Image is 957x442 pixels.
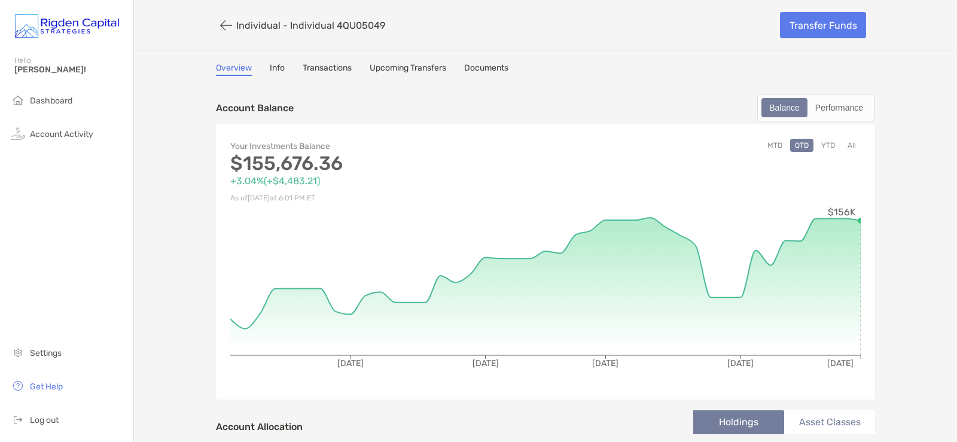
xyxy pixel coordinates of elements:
[784,410,875,434] li: Asset Classes
[30,348,62,358] span: Settings
[693,410,784,434] li: Holdings
[473,358,499,368] tspan: [DATE]
[303,63,352,76] a: Transactions
[592,358,618,368] tspan: [DATE]
[337,358,364,368] tspan: [DATE]
[763,139,787,152] button: MTD
[30,382,63,392] span: Get Help
[827,358,854,368] tspan: [DATE]
[370,63,446,76] a: Upcoming Transfers
[11,93,25,107] img: household icon
[236,20,385,31] p: Individual - Individual 4QU05049
[757,94,875,121] div: segmented control
[230,139,545,154] p: Your Investments Balance
[270,63,285,76] a: Info
[11,126,25,141] img: activity icon
[464,63,508,76] a: Documents
[790,139,813,152] button: QTD
[809,99,870,116] div: Performance
[828,206,856,218] tspan: $156K
[763,99,806,116] div: Balance
[230,173,545,188] p: +3.04% ( +$4,483.21 )
[216,421,303,432] h4: Account Allocation
[216,100,294,115] p: Account Balance
[30,96,72,106] span: Dashboard
[230,156,545,171] p: $155,676.36
[11,379,25,393] img: get-help icon
[230,191,545,206] p: As of [DATE] at 6:01 PM ET
[14,65,126,75] span: [PERSON_NAME]!
[30,415,59,425] span: Log out
[30,129,93,139] span: Account Activity
[11,345,25,359] img: settings icon
[14,5,119,48] img: Zoe Logo
[727,358,754,368] tspan: [DATE]
[843,139,861,152] button: All
[11,412,25,426] img: logout icon
[780,12,866,38] a: Transfer Funds
[816,139,840,152] button: YTD
[216,63,252,76] a: Overview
